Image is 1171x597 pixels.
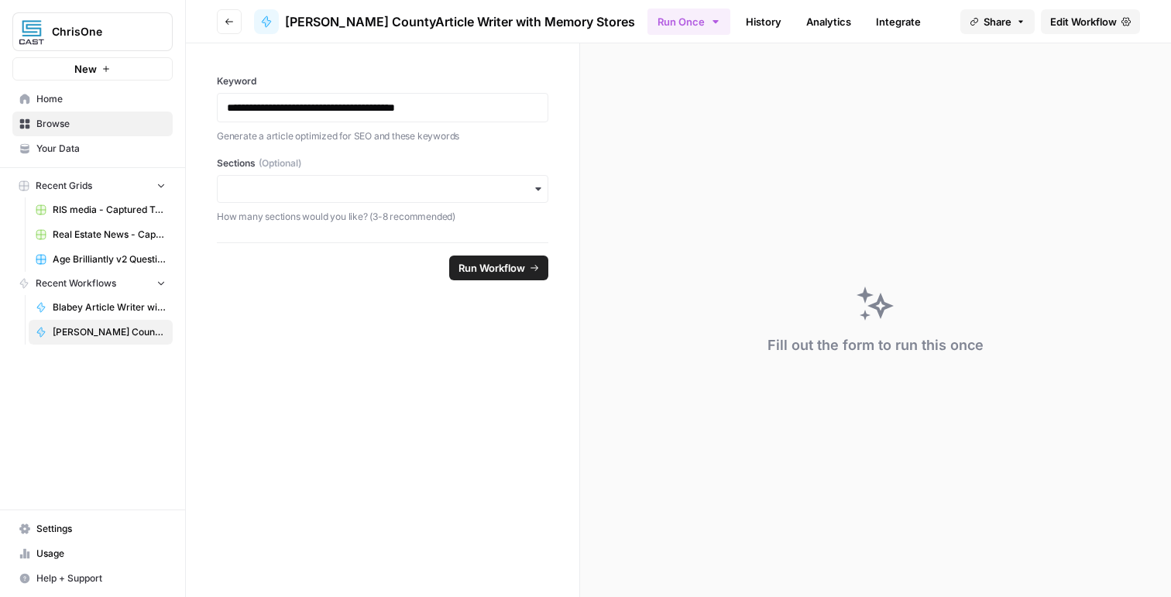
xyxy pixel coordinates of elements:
[29,320,173,345] a: [PERSON_NAME] CountyArticle Writer with Memory Stores
[53,228,166,242] span: Real Estate News - Captured Texts.csv
[217,209,548,225] p: How many sections would you like? (3-8 recommended)
[737,9,791,34] a: History
[53,325,166,339] span: [PERSON_NAME] CountyArticle Writer with Memory Stores
[647,9,730,35] button: Run Once
[74,61,97,77] span: New
[36,142,166,156] span: Your Data
[29,197,173,222] a: RIS media - Captured Texts (2).csv
[12,57,173,81] button: New
[53,300,166,314] span: Blabey Article Writer with Memory Stores
[12,12,173,51] button: Workspace: ChrisOne
[36,117,166,131] span: Browse
[458,260,525,276] span: Run Workflow
[36,92,166,106] span: Home
[52,24,146,39] span: ChrisOne
[36,179,92,193] span: Recent Grids
[449,256,548,280] button: Run Workflow
[217,129,548,144] p: Generate a article optimized for SEO and these keywords
[36,571,166,585] span: Help + Support
[12,272,173,295] button: Recent Workflows
[867,9,930,34] a: Integrate
[1041,9,1140,34] a: Edit Workflow
[12,541,173,566] a: Usage
[12,516,173,541] a: Settings
[29,247,173,272] a: Age Brilliantly v2 Questions
[53,252,166,266] span: Age Brilliantly v2 Questions
[259,156,301,170] span: (Optional)
[768,335,984,356] div: Fill out the form to run this once
[53,203,166,217] span: RIS media - Captured Texts (2).csv
[984,14,1011,29] span: Share
[36,276,116,290] span: Recent Workflows
[217,74,548,88] label: Keyword
[254,9,635,34] a: [PERSON_NAME] CountyArticle Writer with Memory Stores
[960,9,1035,34] button: Share
[12,112,173,136] a: Browse
[29,295,173,320] a: Blabey Article Writer with Memory Stores
[1050,14,1117,29] span: Edit Workflow
[36,522,166,536] span: Settings
[12,87,173,112] a: Home
[12,566,173,591] button: Help + Support
[18,18,46,46] img: ChrisOne Logo
[36,547,166,561] span: Usage
[797,9,860,34] a: Analytics
[12,136,173,161] a: Your Data
[285,12,635,31] span: [PERSON_NAME] CountyArticle Writer with Memory Stores
[29,222,173,247] a: Real Estate News - Captured Texts.csv
[217,156,548,170] label: Sections
[12,174,173,197] button: Recent Grids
